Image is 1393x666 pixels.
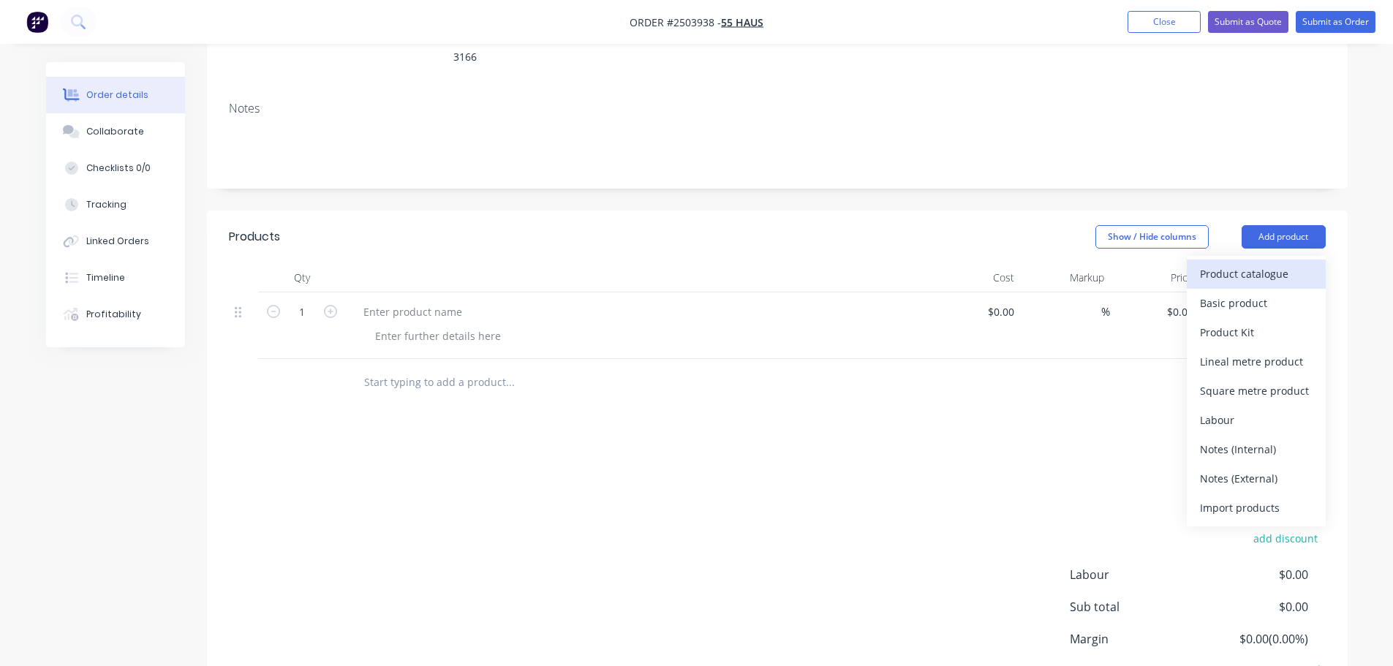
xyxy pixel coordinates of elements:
div: Cost [931,263,1021,292]
div: Tracking [86,198,127,211]
div: Checklists 0/0 [86,162,151,175]
button: Tracking [46,186,185,223]
div: Products [229,228,280,246]
button: Submit as Quote [1208,11,1288,33]
button: Show / Hide columns [1095,225,1209,249]
button: Profitability [46,296,185,333]
div: Product catalogue [1200,263,1313,284]
span: Labour [1070,566,1200,583]
div: Lineal metre product [1200,351,1313,372]
div: Notes [229,102,1326,116]
div: Price [1110,263,1200,292]
span: Margin [1070,630,1200,648]
div: Markup [1020,263,1110,292]
div: Notes (Internal) [1200,439,1313,460]
input: Start typing to add a product... [363,368,656,397]
div: Collaborate [86,125,144,138]
button: Linked Orders [46,223,185,260]
span: % [1101,303,1110,320]
button: add discount [1246,528,1326,548]
span: Order #2503938 - [630,15,721,29]
button: Timeline [46,260,185,296]
button: Checklists 0/0 [46,150,185,186]
img: Factory [26,11,48,33]
span: $0.00 [1199,598,1307,616]
div: Qty [258,263,346,292]
a: 55 HAUS [721,15,763,29]
button: Submit as Order [1296,11,1375,33]
button: Order details [46,77,185,113]
div: Basic product [1200,292,1313,314]
button: Collaborate [46,113,185,150]
button: Close [1128,11,1201,33]
button: Add product [1242,225,1326,249]
div: Labour [1200,409,1313,431]
div: Profitability [86,308,141,321]
div: Timeline [86,271,125,284]
div: Order details [86,88,148,102]
span: $0.00 ( 0.00 %) [1199,630,1307,648]
span: $0.00 [1199,566,1307,583]
div: Notes (External) [1200,468,1313,489]
div: Product Kit [1200,322,1313,343]
div: Import products [1200,497,1313,518]
div: Linked Orders [86,235,149,248]
span: Sub total [1070,598,1200,616]
div: Square metre product [1200,380,1313,401]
